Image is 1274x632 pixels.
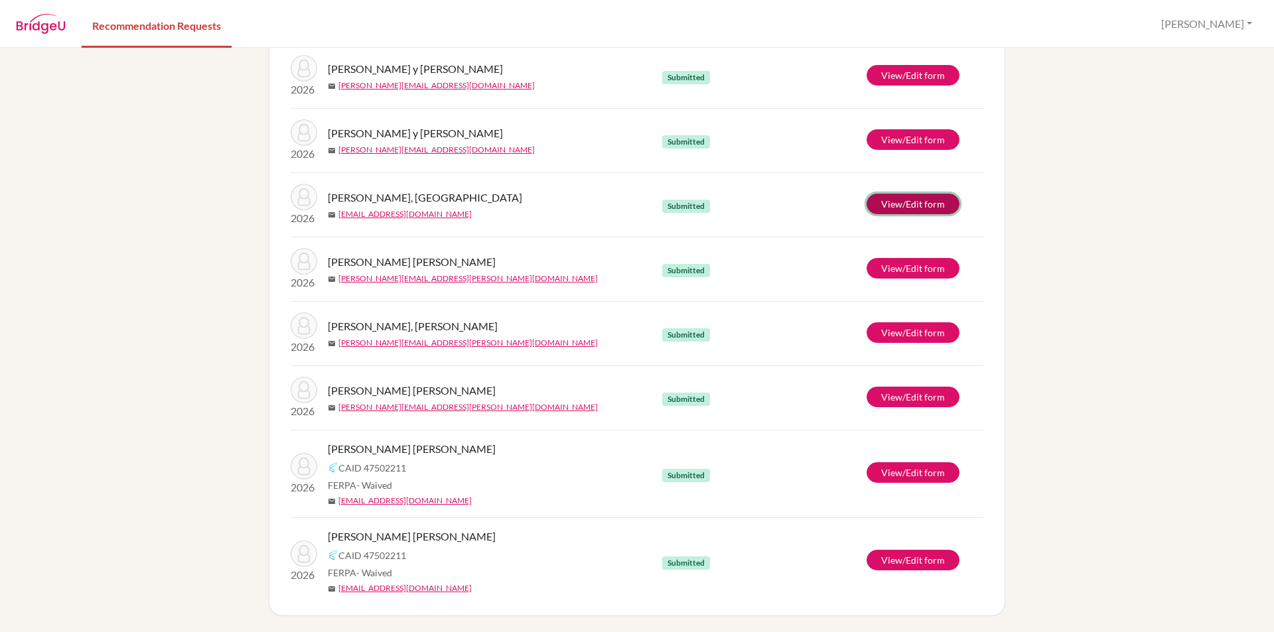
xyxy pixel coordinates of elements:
span: [PERSON_NAME] y [PERSON_NAME] [328,125,503,141]
span: CAID 47502211 [338,461,406,475]
button: [PERSON_NAME] [1155,11,1258,36]
img: Risi Morán, Paolo [291,453,317,479]
a: [PERSON_NAME][EMAIL_ADDRESS][DOMAIN_NAME] [338,144,535,156]
a: View/Edit form [867,258,959,279]
span: [PERSON_NAME] [PERSON_NAME] [328,383,496,399]
p: 2026 [291,479,317,495]
span: Submitted [662,71,710,84]
span: mail [328,585,336,593]
a: [EMAIL_ADDRESS][DOMAIN_NAME] [338,582,472,594]
span: mail [328,211,336,219]
p: 2026 [291,82,317,97]
p: 2026 [291,567,317,583]
a: [PERSON_NAME][EMAIL_ADDRESS][DOMAIN_NAME] [338,80,535,92]
span: Submitted [662,200,710,213]
img: Common App logo [328,550,338,560]
span: mail [328,497,336,505]
img: Common App logo [328,462,338,473]
img: Escobar Reyes, Alfonso [291,312,317,339]
span: mail [328,82,336,90]
img: Risi Morán, Paolo [291,540,317,567]
p: 2026 [291,210,317,226]
span: FERPA [328,478,392,492]
a: View/Edit form [867,462,959,483]
a: View/Edit form [867,550,959,570]
span: [PERSON_NAME] [PERSON_NAME] [328,529,496,544]
span: Submitted [662,328,710,342]
span: - Waived [356,567,392,578]
p: 2026 [291,146,317,162]
a: [PERSON_NAME][EMAIL_ADDRESS][PERSON_NAME][DOMAIN_NAME] [338,273,598,284]
span: Submitted [662,393,710,406]
span: Submitted [662,264,710,277]
span: FERPA [328,566,392,580]
span: [PERSON_NAME] y [PERSON_NAME] [328,61,503,77]
img: Bonilla Andino, Valeria [291,248,317,275]
a: [PERSON_NAME][EMAIL_ADDRESS][PERSON_NAME][DOMAIN_NAME] [338,401,598,413]
span: [PERSON_NAME], [GEOGRAPHIC_DATA] [328,190,522,206]
span: Submitted [662,469,710,482]
span: mail [328,147,336,155]
span: [PERSON_NAME], [PERSON_NAME] [328,318,498,334]
span: mail [328,404,336,412]
a: View/Edit form [867,129,959,150]
img: Alfaro Rosales y Rosales, Francisco [291,55,317,82]
p: 2026 [291,275,317,290]
a: View/Edit form [867,194,959,214]
span: Submitted [662,135,710,149]
span: mail [328,275,336,283]
img: BridgeU logo [16,14,66,34]
a: [PERSON_NAME][EMAIL_ADDRESS][PERSON_NAME][DOMAIN_NAME] [338,337,598,349]
span: [PERSON_NAME] [PERSON_NAME] [328,254,496,270]
span: Submitted [662,556,710,570]
a: View/Edit form [867,387,959,407]
span: [PERSON_NAME] [PERSON_NAME] [328,441,496,457]
a: [EMAIL_ADDRESS][DOMAIN_NAME] [338,208,472,220]
img: Nolasco Sztarkman, Sofia [291,184,317,210]
a: View/Edit form [867,65,959,86]
span: CAID 47502211 [338,548,406,562]
p: 2026 [291,339,317,355]
p: 2026 [291,403,317,419]
span: - Waived [356,479,392,491]
img: Alfaro Rosales y Rosales, Francisco [291,119,317,146]
a: View/Edit form [867,322,959,343]
img: Silva Sauerbrey, Mario [291,377,317,403]
a: Recommendation Requests [82,2,232,48]
a: [EMAIL_ADDRESS][DOMAIN_NAME] [338,495,472,507]
span: mail [328,340,336,348]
